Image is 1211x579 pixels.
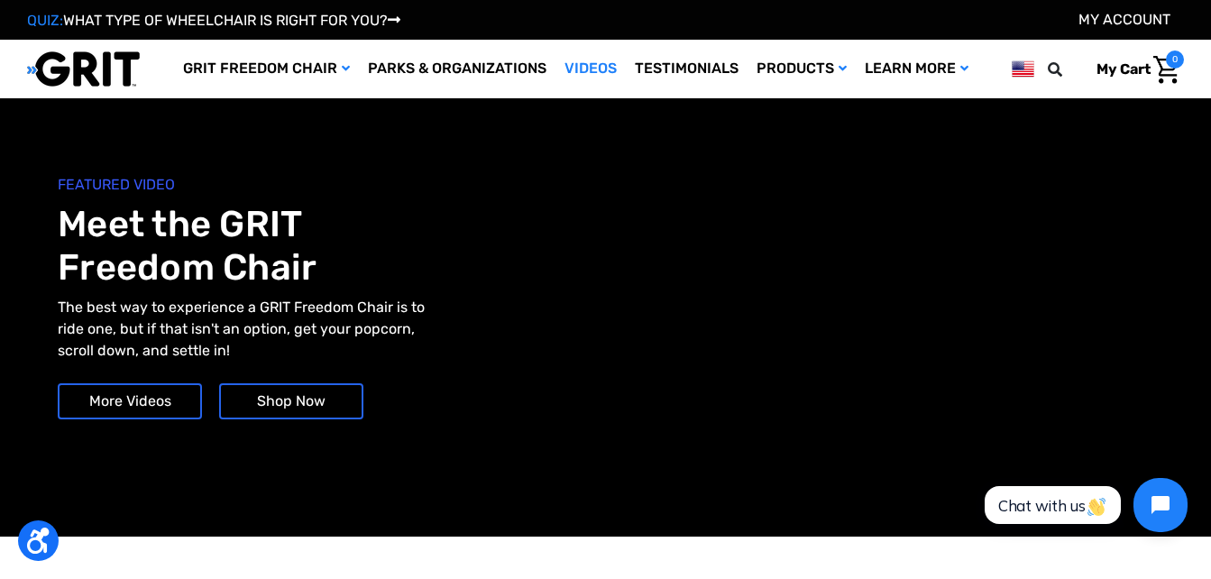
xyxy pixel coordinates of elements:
[58,297,441,362] p: The best way to experience a GRIT Freedom Chair is to ride one, but if that isn't an option, get ...
[1153,56,1179,84] img: Cart
[1056,51,1083,88] input: Search
[555,40,626,98] a: Videos
[856,40,977,98] a: Learn More
[359,40,555,98] a: Parks & Organizations
[174,40,359,98] a: GRIT Freedom Chair
[1012,58,1034,80] img: us.png
[1166,51,1184,69] span: 0
[1083,51,1184,88] a: Cart with 0 items
[27,51,140,87] img: GRIT All-Terrain Wheelchair and Mobility Equipment
[615,157,1144,473] iframe: YouTube video player
[27,12,63,29] span: QUIZ:
[626,40,748,98] a: Testimonials
[1096,60,1151,78] span: My Cart
[1078,11,1170,28] a: Account
[965,463,1203,547] iframe: Tidio Chat
[219,383,363,419] a: Shop Now
[58,383,202,419] a: More Videos
[27,12,400,29] a: QUIZ:WHAT TYPE OF WHEELCHAIR IS RIGHT FOR YOU?
[58,174,606,196] span: FEATURED VIDEO
[748,40,856,98] a: Products
[58,203,606,289] h1: Meet the GRIT Freedom Chair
